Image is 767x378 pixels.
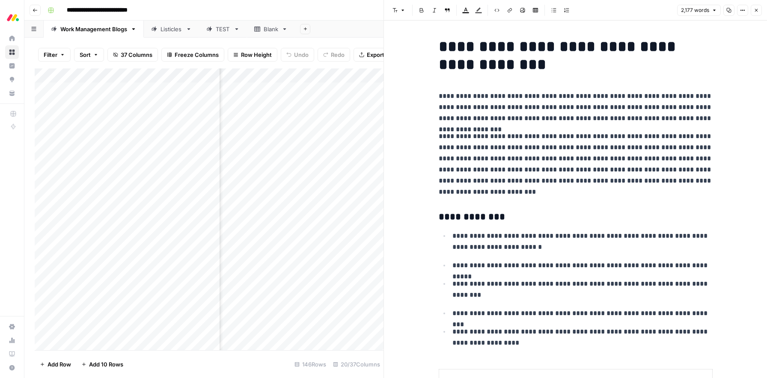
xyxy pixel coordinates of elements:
[331,50,345,59] span: Redo
[161,25,182,33] div: Listicles
[281,48,314,62] button: Undo
[5,32,19,45] a: Home
[5,45,19,59] a: Browse
[677,5,721,16] button: 2,177 words
[5,7,19,28] button: Workspace: Monday.com
[161,48,224,62] button: Freeze Columns
[74,48,104,62] button: Sort
[5,347,19,361] a: Learning Hub
[107,48,158,62] button: 37 Columns
[44,50,57,59] span: Filter
[216,25,230,33] div: TEST
[76,357,128,371] button: Add 10 Rows
[247,21,295,38] a: Blank
[264,25,278,33] div: Blank
[89,360,123,369] span: Add 10 Rows
[367,50,397,59] span: Export CSV
[48,360,71,369] span: Add Row
[5,86,19,100] a: Your Data
[5,320,19,334] a: Settings
[38,48,71,62] button: Filter
[175,50,219,59] span: Freeze Columns
[35,357,76,371] button: Add Row
[144,21,199,38] a: Listicles
[354,48,403,62] button: Export CSV
[199,21,247,38] a: TEST
[681,6,709,14] span: 2,177 words
[44,21,144,38] a: Work Management Blogs
[5,10,21,25] img: Monday.com Logo
[330,357,383,371] div: 20/37 Columns
[294,50,309,59] span: Undo
[5,361,19,375] button: Help + Support
[241,50,272,59] span: Row Height
[5,334,19,347] a: Usage
[121,50,152,59] span: 37 Columns
[5,73,19,86] a: Opportunities
[80,50,91,59] span: Sort
[228,48,277,62] button: Row Height
[291,357,330,371] div: 146 Rows
[318,48,350,62] button: Redo
[60,25,127,33] div: Work Management Blogs
[5,59,19,73] a: Insights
